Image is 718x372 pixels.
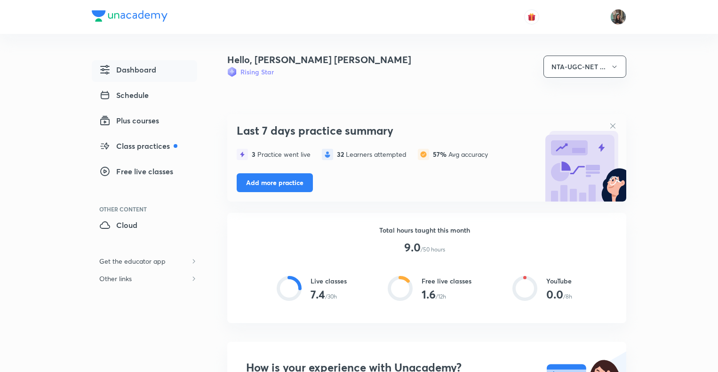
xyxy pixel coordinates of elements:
span: 3 [252,150,257,159]
button: NTA-UGC-NET ... [543,56,626,78]
a: Class practices [92,137,197,158]
span: Plus courses [99,115,159,126]
img: avatar [527,13,536,21]
img: Company Logo [92,10,168,22]
img: statistics [237,149,248,160]
h6: YouTube [546,276,572,286]
img: bg [542,117,626,202]
a: Plus courses [92,111,197,133]
div: Learners attempted [337,151,407,158]
div: Other Content [99,206,197,212]
div: Practice went live [252,151,311,158]
h3: 0.0 [546,288,563,301]
h6: Rising Star [240,67,274,77]
h3: 7.4 [311,288,325,301]
h6: Get the educator app [92,252,173,270]
h6: Live classes [311,276,347,286]
img: Badge [227,67,237,77]
span: Dashboard [99,64,156,75]
img: Yashika Sanjay Hargunani [610,9,626,25]
a: Dashboard [92,60,197,82]
a: Free live classes [92,162,197,184]
a: Cloud [92,216,197,237]
iframe: Help widget launcher [634,335,708,362]
span: 32 [337,150,346,159]
p: /12h [436,292,446,301]
h4: Hello, [PERSON_NAME] [PERSON_NAME] [227,53,411,67]
span: 57% [433,150,448,159]
a: Schedule [92,86,197,107]
h6: Other links [92,270,139,287]
img: statistics [322,149,333,160]
h6: Total hours taught this month [379,225,470,235]
p: /30h [325,292,337,301]
p: /50 hours [421,245,445,254]
h3: Last 7 days practice summary [237,124,537,137]
div: Avg accuracy [433,151,488,158]
span: Free live classes [99,166,173,177]
h3: 9.0 [404,241,421,254]
span: Cloud [99,219,137,231]
span: Schedule [99,89,149,101]
p: /8h [563,292,572,301]
a: Company Logo [92,10,168,24]
h3: 1.6 [422,288,436,301]
button: avatar [524,9,539,24]
span: Class practices [99,140,177,152]
h6: Free live classes [422,276,471,286]
img: statistics [418,149,429,160]
button: Add more practice [237,173,313,192]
